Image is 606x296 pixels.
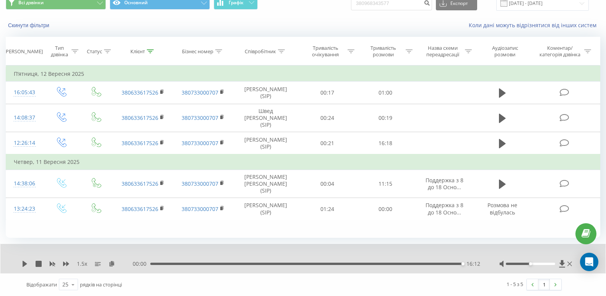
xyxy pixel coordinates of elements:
[233,82,298,104] td: [PERSON_NAME] (SIP)
[298,104,356,132] td: 00:24
[62,281,68,288] div: 25
[6,154,600,170] td: Четвер, 11 Вересня 2025
[298,170,356,198] td: 00:04
[14,85,36,100] div: 16:05:43
[363,45,404,58] div: Тривалість розмови
[133,260,150,268] span: 00:00
[182,48,213,55] div: Бізнес номер
[538,45,582,58] div: Коментар/категорія дзвінка
[122,114,158,121] a: 380633617526
[426,201,463,216] span: Поддержка з 8 до 18 Осно...
[182,114,218,121] a: 380733000707
[14,110,36,125] div: 14:08:37
[356,170,414,198] td: 11:15
[26,281,57,288] span: Відображати
[233,170,298,198] td: [PERSON_NAME] [PERSON_NAME] (SIP)
[182,139,218,147] a: 380733000707
[233,198,298,220] td: [PERSON_NAME] (SIP)
[6,66,600,82] td: П’ятниця, 12 Вересня 2025
[182,205,218,213] a: 380733000707
[487,201,517,216] span: Розмова не відбулась
[233,104,298,132] td: Швед [PERSON_NAME] (SIP)
[356,198,414,220] td: 00:00
[466,260,480,268] span: 16:12
[130,48,145,55] div: Клієнт
[356,104,414,132] td: 00:19
[87,48,102,55] div: Статус
[507,280,523,288] div: 1 - 5 з 5
[580,253,598,271] div: Open Intercom Messenger
[233,132,298,155] td: [PERSON_NAME] (SIP)
[356,132,414,155] td: 16:18
[298,132,356,155] td: 00:21
[529,262,532,265] div: Accessibility label
[122,139,158,147] a: 380633617526
[538,279,550,290] a: 1
[298,198,356,220] td: 01:24
[122,89,158,96] a: 380633617526
[14,176,36,191] div: 14:38:06
[182,180,218,187] a: 380733000707
[6,22,53,29] button: Скинути фільтри
[422,45,463,58] div: Назва схеми переадресації
[426,177,463,191] span: Поддержка з 8 до 18 Осно...
[4,48,43,55] div: [PERSON_NAME]
[50,45,69,58] div: Тип дзвінка
[461,262,465,265] div: Accessibility label
[14,136,36,150] div: 12:26:14
[80,281,122,288] span: рядків на сторінці
[14,201,36,216] div: 13:24:23
[182,89,218,96] a: 380733000707
[305,45,346,58] div: Тривалість очікування
[469,21,600,29] a: Коли дані можуть відрізнятися вiд інших систем
[245,48,276,55] div: Співробітник
[481,45,528,58] div: Аудіозапис розмови
[122,205,158,213] a: 380633617526
[77,260,87,268] span: 1.5 x
[298,82,356,104] td: 00:17
[356,82,414,104] td: 01:00
[122,180,158,187] a: 380633617526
